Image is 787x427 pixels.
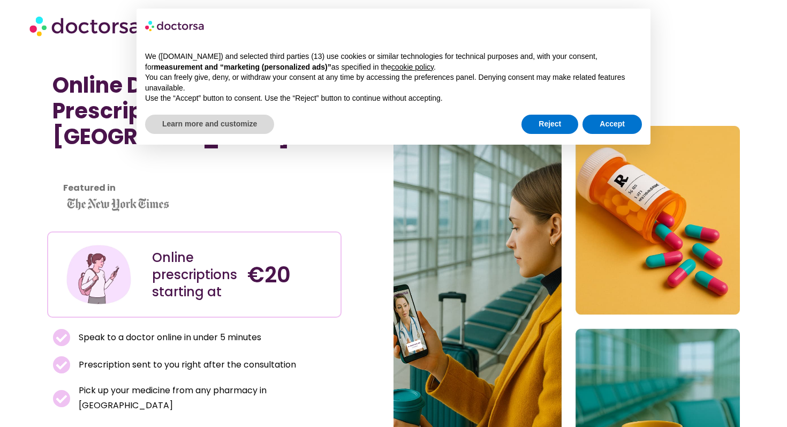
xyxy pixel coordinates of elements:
div: Online prescriptions starting at [152,249,237,301]
span: Speak to a doctor online in under 5 minutes [76,330,261,345]
img: Illustration depicting a young woman in a casual outfit, engaged with her smartphone. She has a p... [65,241,133,309]
iframe: Customer reviews powered by Trustpilot [52,160,213,173]
span: Prescription sent to you right after the consultation [76,357,296,372]
img: logo [145,17,205,34]
p: Use the “Accept” button to consent. Use the “Reject” button to continue without accepting. [145,93,642,104]
h4: €20 [247,262,332,288]
p: We ([DOMAIN_NAME]) and selected third parties (13) use cookies or similar technologies for techni... [145,51,642,72]
span: Pick up your medicine from any pharmacy in [GEOGRAPHIC_DATA] [76,383,336,413]
a: cookie policy [391,63,434,71]
button: Learn more and customize [145,115,274,134]
button: Accept [582,115,642,134]
p: You can freely give, deny, or withdraw your consent at any time by accessing the preferences pane... [145,72,642,93]
h1: Online Doctor Prescription in [GEOGRAPHIC_DATA] [52,72,336,149]
iframe: Customer reviews powered by Trustpilot [52,173,336,186]
strong: Featured in [63,182,116,194]
strong: measurement and “marketing (personalized ads)” [154,63,331,71]
button: Reject [521,115,578,134]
